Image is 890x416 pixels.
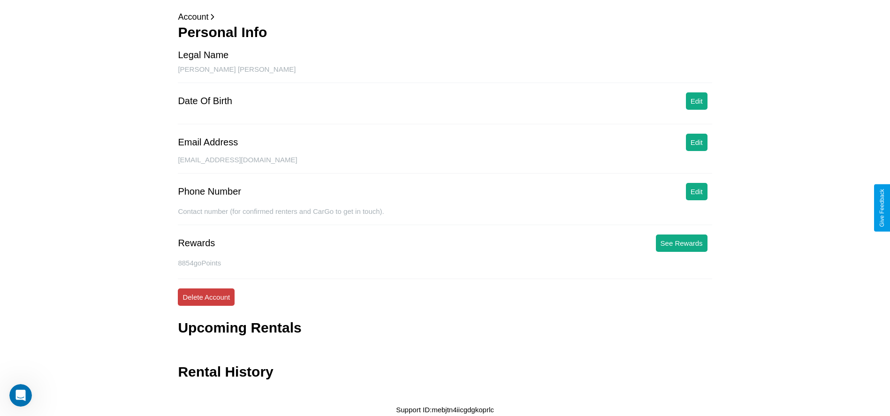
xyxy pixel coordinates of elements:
[178,257,712,269] p: 8854 goPoints
[178,364,273,380] h3: Rental History
[178,50,228,61] div: Legal Name
[178,207,712,225] div: Contact number (for confirmed renters and CarGo to get in touch).
[178,288,235,306] button: Delete Account
[686,183,707,200] button: Edit
[396,403,494,416] p: Support ID: mebjtn4iicgdgkoprlc
[178,156,712,174] div: [EMAIL_ADDRESS][DOMAIN_NAME]
[178,238,215,249] div: Rewards
[656,234,707,252] button: See Rewards
[686,92,707,110] button: Edit
[178,96,232,106] div: Date Of Birth
[178,65,712,83] div: [PERSON_NAME] [PERSON_NAME]
[178,320,301,336] h3: Upcoming Rentals
[686,134,707,151] button: Edit
[178,9,712,24] p: Account
[879,189,885,227] div: Give Feedback
[178,137,238,148] div: Email Address
[178,186,241,197] div: Phone Number
[178,24,712,40] h3: Personal Info
[9,384,32,407] iframe: Intercom live chat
